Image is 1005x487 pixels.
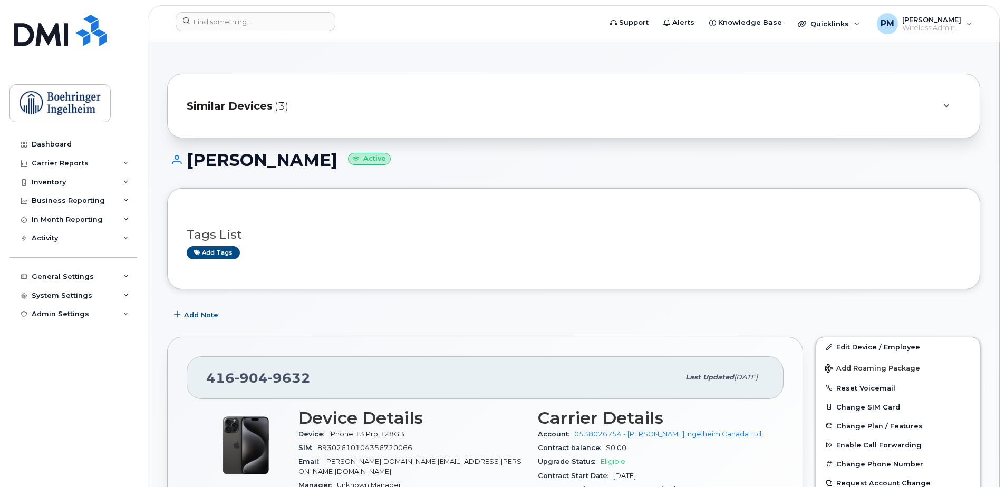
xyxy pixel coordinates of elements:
[816,378,980,397] button: Reset Voicemail
[574,430,761,438] a: 0538026754 - [PERSON_NAME] Ingelheim Canada Ltd
[206,370,311,386] span: 416
[298,408,525,427] h3: Device Details
[816,357,980,378] button: Add Roaming Package
[538,408,765,427] h3: Carrier Details
[268,370,311,386] span: 9632
[235,370,268,386] span: 904
[601,457,625,465] span: Eligible
[167,151,980,169] h1: [PERSON_NAME]
[734,373,758,381] span: [DATE]
[816,337,980,356] a: Edit Device / Employee
[816,397,980,416] button: Change SIM Card
[685,373,734,381] span: Last updated
[187,246,240,259] a: Add tags
[167,305,227,324] button: Add Note
[298,444,317,452] span: SIM
[298,457,521,475] span: [PERSON_NAME][DOMAIN_NAME][EMAIL_ADDRESS][PERSON_NAME][DOMAIN_NAME]
[606,444,626,452] span: $0.00
[187,228,961,241] h3: Tags List
[836,441,922,449] span: Enable Call Forwarding
[825,364,920,374] span: Add Roaming Package
[275,99,288,114] span: (3)
[348,153,391,165] small: Active
[538,472,613,480] span: Contract Start Date
[298,430,329,438] span: Device
[317,444,412,452] span: 89302610104356720066
[816,435,980,454] button: Enable Call Forwarding
[329,430,404,438] span: iPhone 13 Pro 128GB
[184,310,218,320] span: Add Note
[298,457,324,465] span: Email
[538,457,601,465] span: Upgrade Status
[538,430,574,438] span: Account
[613,472,636,480] span: [DATE]
[836,422,923,430] span: Change Plan / Features
[816,416,980,435] button: Change Plan / Features
[816,454,980,473] button: Change Phone Number
[187,99,273,114] span: Similar Devices
[538,444,606,452] span: Contract balance
[214,414,277,477] img: iPhone_15_Pro_Black.png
